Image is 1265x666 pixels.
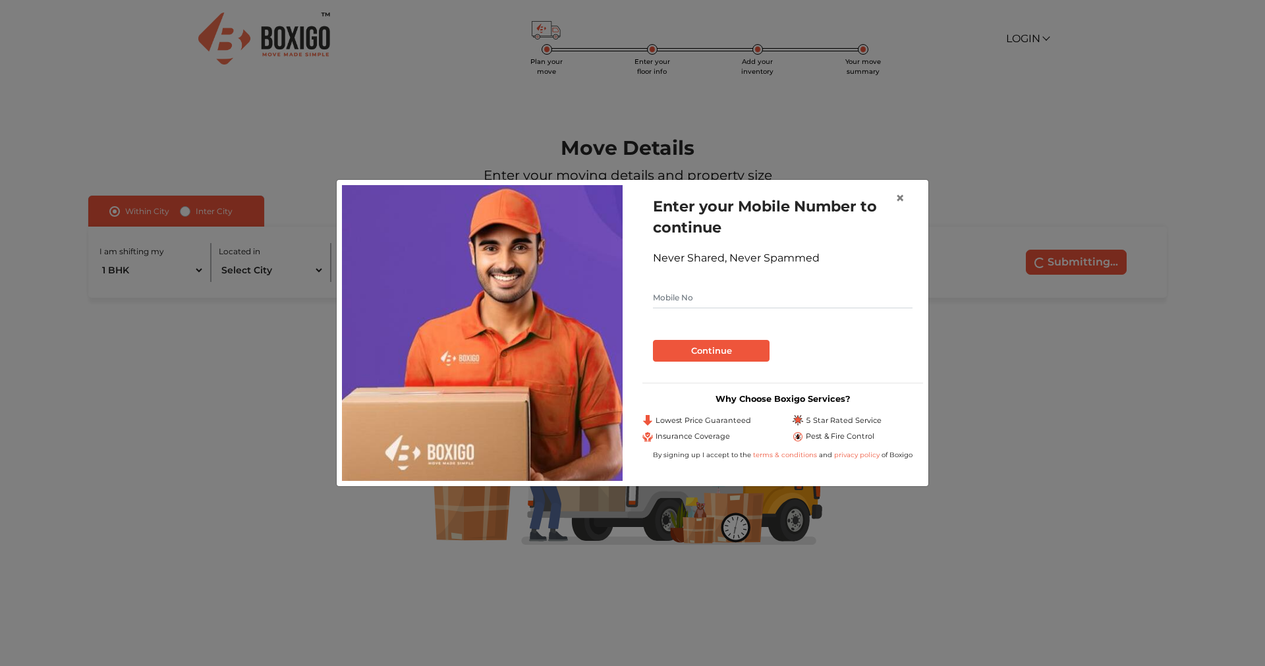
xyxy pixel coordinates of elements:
[895,188,905,208] span: ×
[656,431,730,442] span: Insurance Coverage
[806,415,882,426] span: 5 Star Rated Service
[653,340,770,362] button: Continue
[656,415,751,426] span: Lowest Price Guaranteed
[832,451,882,459] a: privacy policy
[653,287,913,308] input: Mobile No
[885,180,915,217] button: Close
[653,250,913,266] div: Never Shared, Never Spammed
[806,431,874,442] span: Pest & Fire Control
[642,394,923,404] h3: Why Choose Boxigo Services?
[653,196,913,238] h1: Enter your Mobile Number to continue
[342,185,623,480] img: relocation-img
[642,450,923,460] div: By signing up I accept to the and of Boxigo
[753,451,819,459] a: terms & conditions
